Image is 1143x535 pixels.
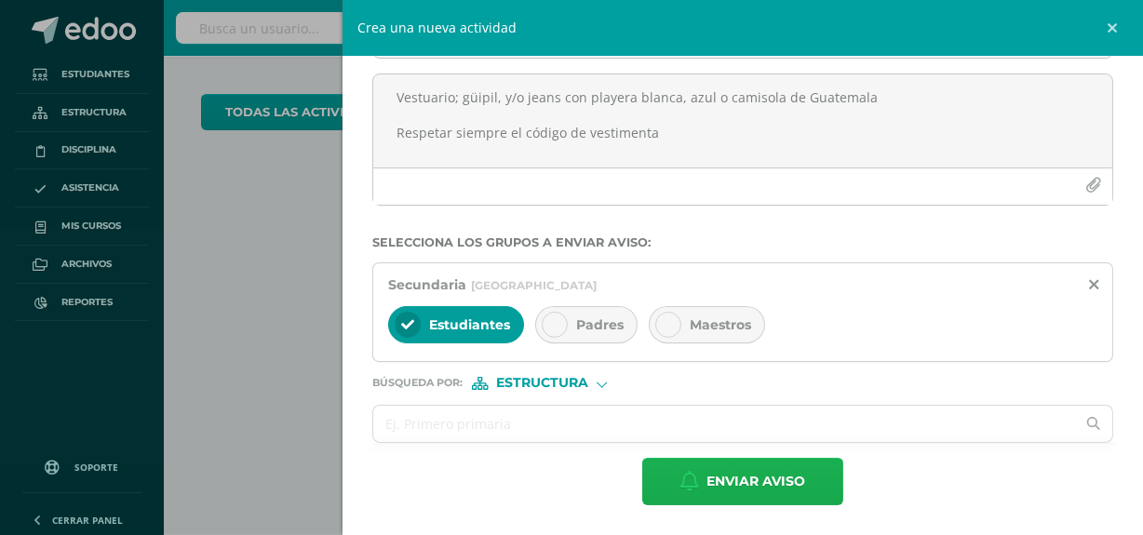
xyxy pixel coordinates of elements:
[496,378,588,388] span: Estructura
[373,74,1112,167] textarea: Vestuario; güipil, y/o jeans con playera blanca, azul o camisola de Guatemala Respetar siempre el...
[388,276,466,293] span: Secundaria
[429,316,510,333] span: Estudiantes
[706,459,805,504] span: Enviar aviso
[576,316,624,333] span: Padres
[472,377,612,390] div: [object Object]
[372,235,1113,249] label: Selecciona los grupos a enviar aviso :
[642,458,843,505] button: Enviar aviso
[372,378,463,388] span: Búsqueda por :
[373,406,1075,442] input: Ej. Primero primaria
[690,316,751,333] span: Maestros
[471,278,597,292] span: [GEOGRAPHIC_DATA]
